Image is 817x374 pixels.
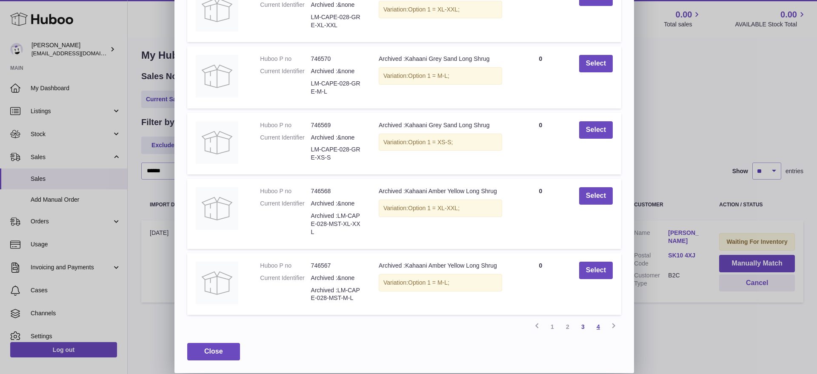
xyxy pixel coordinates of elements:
[575,319,591,334] a: 3
[379,187,502,195] div: Archived :Kahaani Amber Yellow Long Shrug
[311,55,362,63] dd: 746570
[591,319,606,334] a: 4
[260,262,311,270] dt: Huboo P no
[511,179,571,248] td: 0
[311,146,362,162] dd: LM-CAPE-028-GRE-XS-S
[260,134,311,142] dt: Current Identifier
[196,121,238,164] img: Archived :Kahaani Grey Sand Long Shrug
[379,121,502,129] div: Archived :Kahaani Grey Sand Long Shrug
[311,80,362,96] dd: LM-CAPE-028-GRE-M-L
[379,55,502,63] div: Archived :Kahaani Grey Sand Long Shrug
[408,205,460,211] span: Option 1 = XL-XXL;
[311,187,362,195] dd: 746568
[311,13,362,29] dd: LM-CAPE-028-GRE-XL-XXL
[579,187,613,205] button: Select
[311,212,362,236] dd: Archived :LM-CAPE-028-MST-XL-XXL
[379,262,502,270] div: Archived :Kahaani Amber Yellow Long Shrug
[579,55,613,72] button: Select
[408,139,453,146] span: Option 1 = XS-S;
[311,134,362,142] dd: Archived :&none
[545,319,560,334] a: 1
[379,200,502,217] div: Variation:
[260,67,311,75] dt: Current Identifier
[379,1,502,18] div: Variation:
[311,274,362,282] dd: Archived :&none
[408,279,449,286] span: Option 1 = M-L;
[579,262,613,279] button: Select
[379,274,502,291] div: Variation:
[260,200,311,208] dt: Current Identifier
[311,1,362,9] dd: Archived :&none
[187,343,240,360] button: Close
[311,200,362,208] dd: Archived :&none
[196,262,238,304] img: Archived :Kahaani Amber Yellow Long Shrug
[379,67,502,85] div: Variation:
[260,55,311,63] dt: Huboo P no
[579,121,613,139] button: Select
[408,6,460,13] span: Option 1 = XL-XXL;
[511,46,571,108] td: 0
[311,67,362,75] dd: Archived :&none
[196,55,238,97] img: Archived :Kahaani Grey Sand Long Shrug
[560,319,575,334] a: 2
[260,121,311,129] dt: Huboo P no
[260,274,311,282] dt: Current Identifier
[311,121,362,129] dd: 746569
[511,253,571,315] td: 0
[260,187,311,195] dt: Huboo P no
[511,113,571,175] td: 0
[311,262,362,270] dd: 746567
[408,72,449,79] span: Option 1 = M-L;
[379,134,502,151] div: Variation:
[196,187,238,230] img: Archived :Kahaani Amber Yellow Long Shrug
[311,286,362,303] dd: Archived :LM-CAPE-028-MST-M-L
[260,1,311,9] dt: Current Identifier
[204,348,223,355] span: Close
